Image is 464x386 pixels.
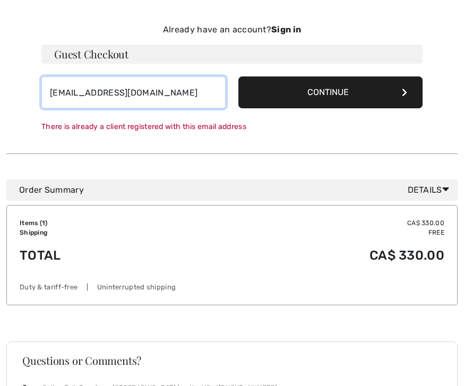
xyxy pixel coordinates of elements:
div: There is already a client registered with this email address [41,121,423,132]
td: Items ( ) [20,218,170,228]
h3: Guest Checkout [41,45,423,64]
div: Already have an account? [41,23,423,36]
td: Free [170,228,444,237]
td: Total [20,237,170,273]
span: 1 [42,219,45,227]
h3: Questions or Comments? [22,355,442,366]
td: CA$ 330.00 [170,218,444,228]
button: Continue [238,76,423,108]
span: Details [408,184,453,196]
div: Duty & tariff-free | Uninterrupted shipping [20,282,444,292]
strong: Sign in [271,24,301,35]
td: CA$ 330.00 [170,237,444,273]
div: Order Summary [19,184,453,196]
td: Shipping [20,228,170,237]
input: E-mail [41,76,226,108]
